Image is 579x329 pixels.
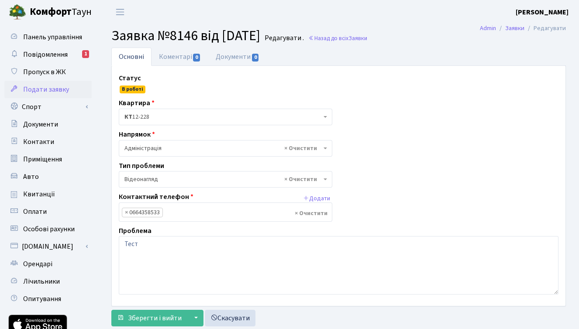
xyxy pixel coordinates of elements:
[23,120,58,129] span: Документи
[30,5,72,19] b: Комфорт
[23,50,68,59] span: Повідомлення
[23,154,62,164] span: Приміщення
[119,109,332,125] span: <b>КТ</b>&nbsp;&nbsp;&nbsp;&nbsp;12-228
[4,168,92,185] a: Авто
[4,203,92,220] a: Оплати
[4,46,92,63] a: Повідомлення1
[109,5,131,19] button: Переключити навігацію
[4,116,92,133] a: Документи
[4,273,92,290] a: Лічильники
[23,137,54,147] span: Контакти
[505,24,524,33] a: Заявки
[124,175,321,184] span: Відеонагляд
[119,192,193,202] label: Контактний телефон
[82,50,89,58] div: 1
[4,63,92,81] a: Пропуск в ЖК
[252,54,259,62] span: 0
[119,171,332,188] span: Відеонагляд
[4,151,92,168] a: Приміщення
[119,226,152,236] label: Проблема
[208,48,267,66] a: Документи
[4,81,92,98] a: Подати заявку
[23,259,52,269] span: Орендарі
[4,290,92,308] a: Опитування
[4,220,92,238] a: Особові рахунки
[124,113,132,121] b: КТ
[301,192,332,206] button: Додати
[23,172,39,182] span: Авто
[111,310,187,326] button: Зберегти і вийти
[205,310,255,326] a: Скасувати
[4,185,92,203] a: Квитанції
[119,140,332,157] span: Адміністрація
[23,207,47,216] span: Оплати
[124,144,321,153] span: Адміністрація
[23,294,61,304] span: Опитування
[23,85,69,94] span: Подати заявку
[119,236,558,295] textarea: Тест
[467,19,579,38] nav: breadcrumb
[111,48,152,66] a: Основні
[4,133,92,151] a: Контакти
[9,3,26,21] img: logo.png
[308,34,367,42] a: Назад до всіхЗаявки
[128,313,182,323] span: Зберегти і вийти
[122,208,163,218] li: 0664358533
[295,209,327,218] span: Видалити всі елементи
[111,26,260,46] span: Заявка №8146 від [DATE]
[480,24,496,33] a: Admin
[152,48,208,66] a: Коментарі
[284,175,317,184] span: Видалити всі елементи
[4,28,92,46] a: Панель управління
[119,98,155,109] label: Квартира
[119,73,141,83] label: Статус
[119,161,164,171] label: Тип проблеми
[23,224,75,234] span: Особові рахунки
[125,209,128,217] span: ×
[348,34,367,42] span: Заявки
[524,24,566,33] li: Редагувати
[23,67,66,77] span: Пропуск в ЖК
[284,144,317,153] span: Видалити всі елементи
[120,86,145,93] span: В роботі
[23,189,55,199] span: Квитанції
[4,238,92,255] a: [DOMAIN_NAME]
[516,7,569,17] a: [PERSON_NAME]
[4,98,92,116] a: Спорт
[263,34,304,42] small: Редагувати .
[4,255,92,273] a: Орендарі
[119,130,155,140] label: Напрямок
[193,54,200,62] span: 0
[124,113,321,121] span: <b>КТ</b>&nbsp;&nbsp;&nbsp;&nbsp;12-228
[23,277,60,286] span: Лічильники
[30,5,92,20] span: Таун
[23,32,82,42] span: Панель управління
